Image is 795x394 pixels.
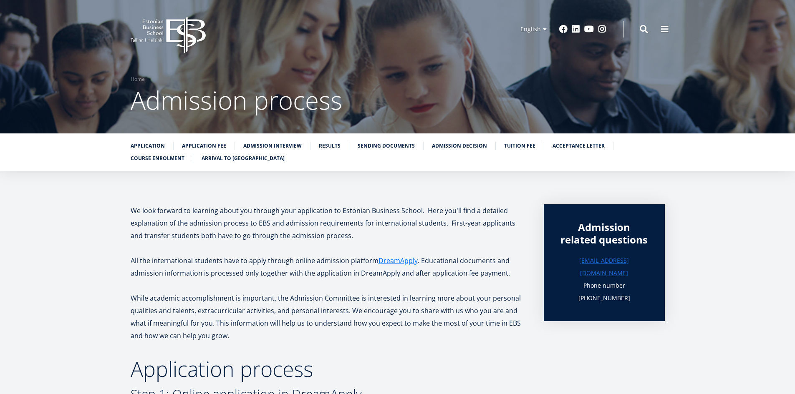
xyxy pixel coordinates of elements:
[560,254,648,279] a: [EMAIL_ADDRESS][DOMAIN_NAME]
[560,279,648,304] p: Phone number [PHONE_NUMBER]
[131,75,145,83] a: Home
[131,142,165,150] a: Application
[504,142,535,150] a: Tuition fee
[131,204,527,242] p: We look forward to learning about you through your application to Estonian Business School. Here ...
[243,142,302,150] a: Admission interview
[379,254,418,267] a: DreamApply
[131,83,342,117] span: Admission process
[560,221,648,246] div: Admission related questions
[572,25,580,33] a: Linkedin
[319,142,341,150] a: Results
[202,154,285,163] a: Arrival to [GEOGRAPHIC_DATA]
[358,142,415,150] a: Sending documents
[584,25,594,33] a: Youtube
[131,292,527,342] p: While academic accomplishment is important, the Admission Committee is interested in learning mor...
[131,154,184,163] a: Course enrolment
[131,359,527,379] h2: Application process
[182,142,226,150] a: Application fee
[559,25,568,33] a: Facebook
[553,142,605,150] a: Acceptance letter
[432,142,487,150] a: Admission decision
[131,254,527,279] p: All the international students have to apply through online admission platform . Educational docu...
[598,25,606,33] a: Instagram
